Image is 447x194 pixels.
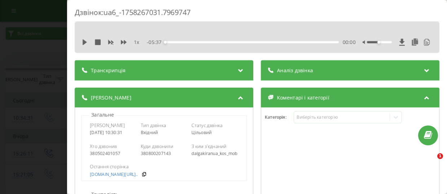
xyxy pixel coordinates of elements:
[141,122,166,128] span: Тип дзвінка
[90,163,128,170] span: Остання сторінка
[422,153,440,171] iframe: Intercom live chat
[342,39,355,46] span: 00:00
[437,153,443,159] span: 1
[75,8,439,22] div: Дзвінок : ua6_-1758267031.7969747
[277,67,313,74] span: Аналіз дзвінка
[192,129,212,136] span: Цільовий
[90,151,136,156] div: 380502401057
[164,41,167,44] div: Accessibility label
[90,143,117,149] span: Хто дзвонив
[91,94,131,101] span: [PERSON_NAME]
[89,111,116,118] p: Загальне
[192,143,227,149] span: З ким з'єднаний
[90,172,138,177] a: [DOMAIN_NAME][URL]..
[134,39,139,46] span: 1 x
[90,122,125,128] span: [PERSON_NAME]
[192,122,223,128] span: Статус дзвінка
[265,115,294,120] h4: Категорія :
[297,114,387,120] div: Виберіть категорію
[277,94,329,101] span: Коментарі і категорії
[141,151,187,156] div: 380800207143
[192,151,238,156] div: dalgakiranua_kos_mob
[90,130,136,135] div: [DATE] 10:30:31
[141,143,173,149] span: Куди дзвонили
[91,67,126,74] span: Транскрипція
[377,41,380,44] div: Accessibility label
[147,39,165,46] span: - 05:37
[141,129,158,136] span: Вхідний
